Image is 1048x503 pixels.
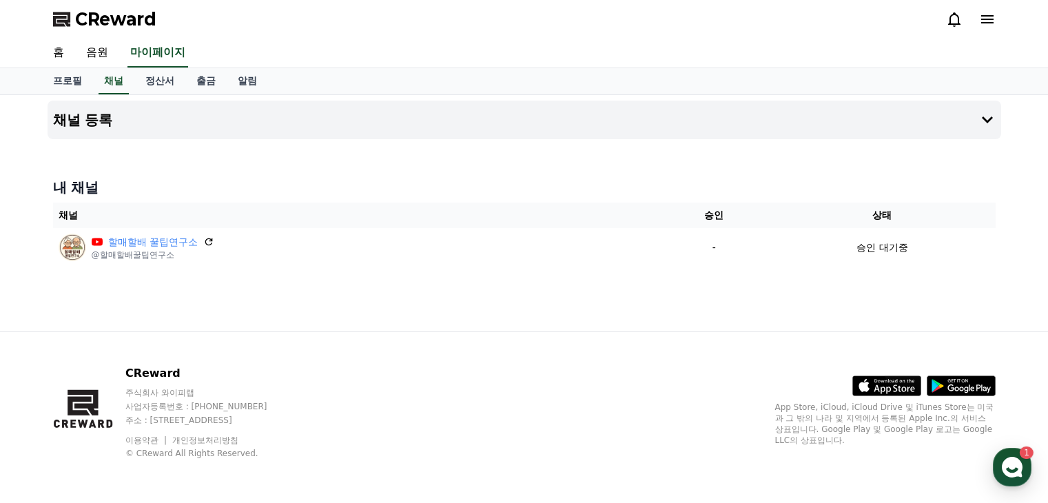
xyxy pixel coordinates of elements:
a: 마이페이지 [127,39,188,68]
button: 채널 등록 [48,101,1001,139]
th: 상태 [769,203,995,228]
p: 승인 대기중 [856,240,907,255]
th: 채널 [53,203,659,228]
a: 알림 [227,68,268,94]
p: 사업자등록번호 : [PHONE_NUMBER] [125,401,294,412]
h4: 채널 등록 [53,112,113,127]
h4: 내 채널 [53,178,996,197]
img: 할매할배 꿀팁연구소 [59,234,86,261]
p: CReward [125,365,294,382]
a: 음원 [75,39,119,68]
a: CReward [53,8,156,30]
p: © CReward All Rights Reserved. [125,448,294,459]
a: 출금 [185,68,227,94]
a: 정산서 [134,68,185,94]
a: 홈 [42,39,75,68]
p: 주식회사 와이피랩 [125,387,294,398]
a: 이용약관 [125,435,169,445]
a: 개인정보처리방침 [172,435,238,445]
p: 주소 : [STREET_ADDRESS] [125,415,294,426]
th: 승인 [659,203,769,228]
p: App Store, iCloud, iCloud Drive 및 iTunes Store는 미국과 그 밖의 나라 및 지역에서 등록된 Apple Inc.의 서비스 상표입니다. Goo... [775,402,996,446]
a: 프로필 [42,68,93,94]
span: CReward [75,8,156,30]
a: 할매할배 꿀팁연구소 [108,235,198,249]
p: - [664,240,763,255]
a: 채널 [99,68,129,94]
p: @할매할배꿀팁연구소 [92,249,214,260]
